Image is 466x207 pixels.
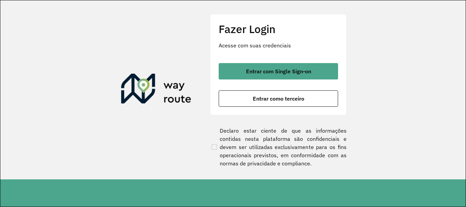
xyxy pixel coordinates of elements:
span: Entrar com Single Sign-on [246,69,311,74]
span: Entrar como terceiro [253,96,304,101]
button: button [219,63,338,79]
label: Declaro estar ciente de que as informações contidas nesta plataforma são confidenciais e devem se... [210,127,347,167]
button: button [219,90,338,107]
p: Acesse com suas credenciais [219,41,338,49]
h2: Fazer Login [219,23,338,35]
img: Roteirizador AmbevTech [121,74,191,106]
